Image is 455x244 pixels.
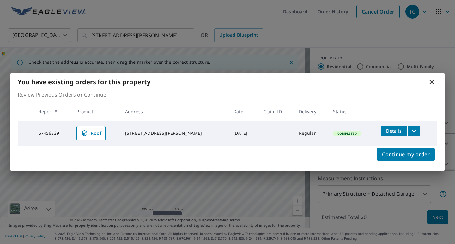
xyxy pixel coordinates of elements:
[407,126,420,136] button: filesDropdownBtn-67456539
[120,102,228,121] th: Address
[33,102,72,121] th: Report #
[71,102,120,121] th: Product
[81,129,101,137] span: Roof
[334,131,361,136] span: Completed
[385,128,403,134] span: Details
[228,121,258,146] td: [DATE]
[18,78,150,86] b: You have existing orders for this property
[328,102,376,121] th: Status
[228,102,258,121] th: Date
[382,150,430,159] span: Continue my order
[18,91,437,98] p: Review Previous Orders or Continue
[76,126,106,140] a: Roof
[377,148,435,161] button: Continue my order
[125,130,223,136] div: [STREET_ADDRESS][PERSON_NAME]
[294,121,328,146] td: Regular
[294,102,328,121] th: Delivery
[258,102,294,121] th: Claim ID
[33,121,72,146] td: 67456539
[381,126,407,136] button: detailsBtn-67456539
